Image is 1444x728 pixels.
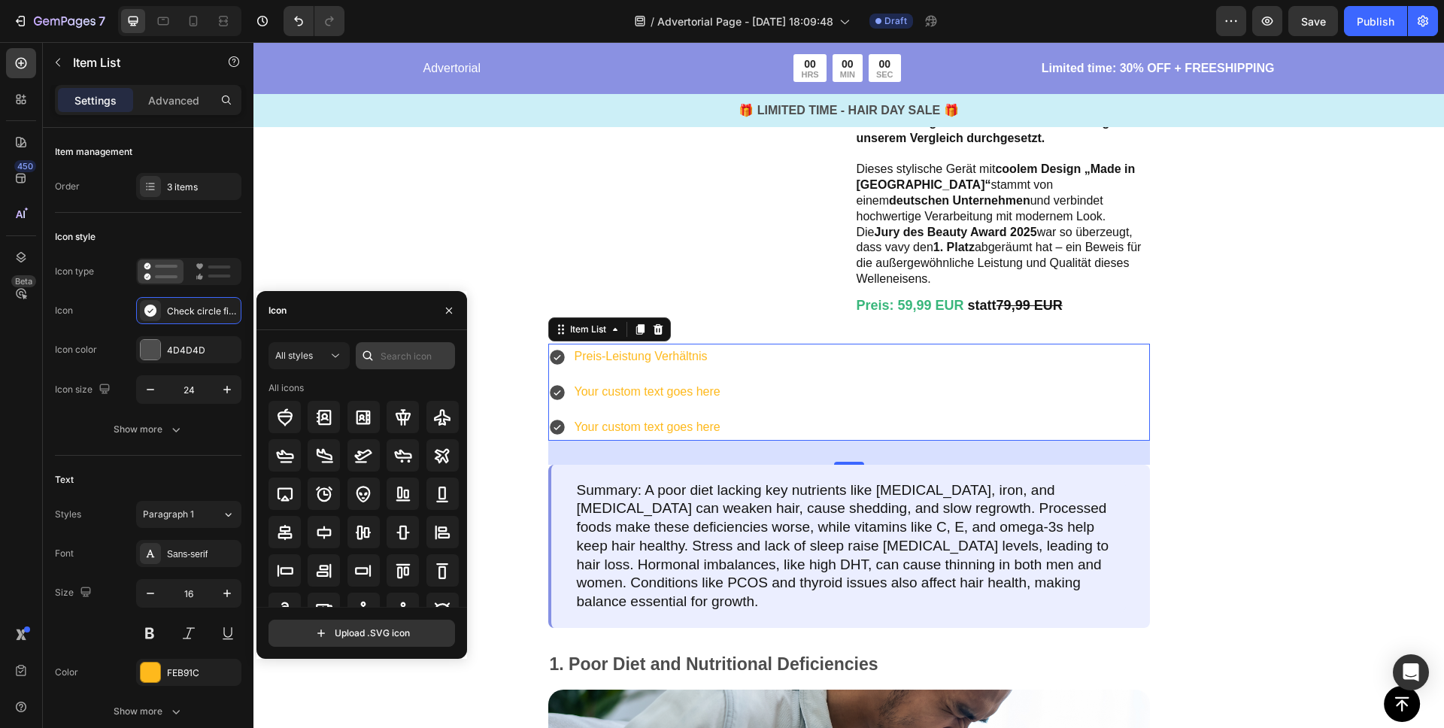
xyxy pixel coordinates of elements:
span: Save [1301,15,1326,28]
div: Text [55,473,74,487]
iframe: Design area [253,42,1444,728]
div: 3 items [167,180,238,194]
p: Settings [74,93,117,108]
strong: Jury des Beauty Award 2025 [621,184,784,196]
p: 1. Poor Diet and Nutritional Deficiencies [296,611,895,634]
div: Show more [114,704,184,719]
div: Show more [114,422,184,437]
input: Search icon [356,342,455,369]
div: Rich Text Editor. Editing area: main [319,372,469,399]
button: Save [1288,6,1338,36]
button: Upload .SVG icon [268,620,455,647]
span: Draft [884,14,907,28]
strong: statt [714,256,743,271]
div: Rich Text Editor. Editing area: main [319,302,469,328]
span: Paragraph 1 [143,508,194,521]
p: Dieses stylische Gerät mit stammt von einem und verbindet hochwertige Verarbeitung mit modernem L... [603,120,895,244]
div: Item List [314,281,356,294]
div: Open Intercom Messenger [1393,654,1429,690]
p: Advanced [148,93,199,108]
p: Summary: A poor diet lacking key nutrients like [MEDICAL_DATA], iron, and [MEDICAL_DATA] can weak... [323,439,871,569]
div: Color [55,666,78,679]
div: Check circle filled [167,305,238,318]
button: Show more [55,416,241,443]
div: Publish [1357,14,1394,29]
div: 4D4D4D [167,344,238,357]
strong: coolem Design „Made in [GEOGRAPHIC_DATA]“ [603,120,882,149]
div: Item management [55,145,132,159]
p: Item List [73,53,201,71]
span: Advertorial Page - [DATE] 18:09:48 [657,14,833,29]
button: Paragraph 1 [136,501,241,528]
strong: 79,99 EUR [743,256,809,271]
p: Your custom text goes here [321,375,467,396]
p: Your custom text goes here [321,339,467,361]
span: All styles [275,350,313,361]
div: Rich Text Editor. Editing area: main [319,337,469,363]
div: Font [55,547,74,560]
div: Order [55,180,80,193]
span: Preis: 59,99 EUR [603,256,711,271]
div: Icon size [55,380,114,400]
div: Upload .SVG icon [314,626,410,641]
div: All icons [268,381,304,395]
div: Styles [55,508,81,521]
div: 450 [14,160,36,172]
div: Icon color [55,343,97,356]
div: Undo/Redo [284,6,344,36]
button: Show more [55,698,241,725]
p: 7 [99,12,105,30]
div: Icon type [55,265,94,278]
div: Sans-serif [167,548,238,561]
div: Icon style [55,230,96,244]
button: 7 [6,6,112,36]
button: Publish [1344,6,1407,36]
div: Icon [268,304,287,317]
strong: 1. Platz [680,199,721,211]
span: / [651,14,654,29]
p: Preis-Leistung Verhältnis [321,304,467,326]
strong: deutschen Unternehmen [636,152,777,165]
div: Beta [11,275,36,287]
div: Size [55,583,95,603]
div: FEB91C [167,666,238,680]
div: Icon [55,304,73,317]
button: All styles [268,342,350,369]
